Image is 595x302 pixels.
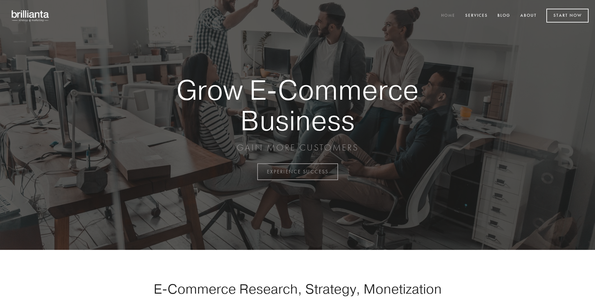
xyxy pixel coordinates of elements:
a: Services [461,11,492,21]
strong: Grow E-Commerce Business [154,75,441,135]
img: brillianta - research, strategy, marketing [6,6,55,25]
a: Home [437,11,459,21]
a: Start Now [546,9,589,23]
p: GAIN MORE CUSTOMERS [154,142,441,153]
h1: E-Commerce Research, Strategy, Monetization [133,281,462,297]
a: EXPERIENCE SUCCESS [257,163,338,180]
a: About [516,11,541,21]
a: Blog [493,11,515,21]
